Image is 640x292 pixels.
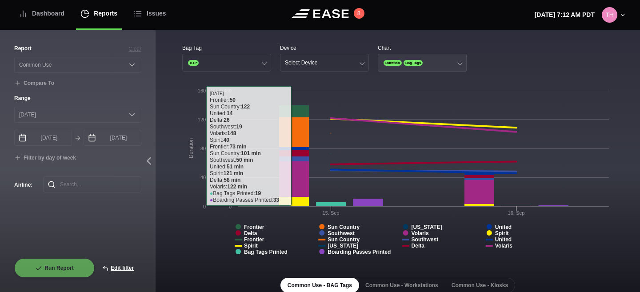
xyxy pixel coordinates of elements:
p: [DATE] 7:12 AM PDT [535,10,595,20]
button: Select Device [280,54,369,72]
label: Airline : [14,181,29,189]
span: Bag Tags [404,60,423,66]
text: 40 [200,175,206,180]
tspan: Spirit [495,230,509,236]
tspan: Volaris [495,243,512,249]
span: Duration [384,60,402,66]
tspan: Southwest [328,230,355,236]
text: 360 [224,117,232,122]
tspan: Bag Tags Printed [244,249,288,255]
button: Edit filter [95,258,141,278]
tspan: Frontier [244,236,264,243]
button: BTP [182,54,271,72]
div: Chart [378,44,467,52]
tspan: Delta [412,243,425,249]
button: Clear [128,45,141,53]
input: mm/dd/yyyy [84,130,141,146]
button: Compare To [14,80,54,87]
tspan: Duration [188,138,194,158]
tspan: Sun Country [328,224,360,230]
tspan: Bag Tags [214,137,220,160]
tspan: Boarding Passes Printed [328,249,391,255]
div: Device [280,44,369,52]
text: 80 [200,146,206,151]
label: Report [14,44,32,52]
tspan: Sun Country [328,236,360,243]
tspan: United [495,236,512,243]
div: Bag Tag [182,44,271,52]
tspan: Volaris [412,230,429,236]
span: BTP [188,60,199,66]
tspan: 15. Sep [323,210,340,216]
input: mm/dd/yyyy [14,130,72,146]
tspan: [US_STATE] [412,224,442,230]
text: 160 [198,88,206,93]
text: 240 [224,146,232,151]
tspan: Southwest [412,236,439,243]
text: 0 [229,204,232,209]
button: DurationBag Tags [378,54,467,72]
tspan: Frontier [244,224,264,230]
button: 8 [354,8,364,19]
tspan: Spirit [244,243,258,249]
tspan: [US_STATE] [328,243,358,249]
text: 0 [203,204,206,209]
tspan: 16. Sep [508,210,525,216]
input: Search... [43,176,141,192]
div: Select Device [285,60,317,66]
button: Filter by day of week [14,155,76,162]
text: 120 [224,175,232,180]
text: 480 [224,88,232,93]
tspan: Delta [244,230,257,236]
text: 120 [198,117,206,122]
img: 80ca9e2115b408c1dc8c56a444986cd3 [602,7,617,23]
tspan: United [495,224,512,230]
label: Range [14,94,141,102]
